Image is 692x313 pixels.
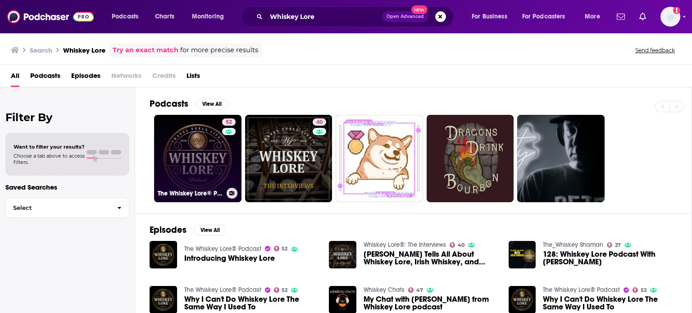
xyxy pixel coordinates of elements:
[364,250,498,266] a: Drew Tells All About Whiskey Lore, Irish Whiskey, and More with the Suit Up Podcast
[154,115,241,202] a: 52The Whiskey Lore® Podcast
[63,46,105,54] h3: Whiskey Lore
[364,295,498,311] a: My Chat with Drew Hannush from Whiskey Lore podcast
[416,288,423,292] span: 47
[615,243,621,247] span: 27
[30,68,60,87] a: Podcasts
[522,10,565,23] span: For Podcasters
[458,243,464,247] span: 40
[364,286,405,294] a: Whiskey Chats
[274,246,288,251] a: 52
[14,144,85,150] span: Want to filter your results?
[543,241,603,249] a: The_Whiskey Shaman
[158,190,223,197] h3: The Whiskey Lore® Podcast
[382,11,428,22] button: Open AdvancedNew
[450,242,464,248] a: 40
[245,115,332,202] a: 40
[150,98,188,109] h2: Podcasts
[329,241,356,268] img: Drew Tells All About Whiskey Lore, Irish Whiskey, and More with the Suit Up Podcast
[660,7,680,27] button: Show profile menu
[155,10,174,23] span: Charts
[465,9,519,24] button: open menu
[192,10,224,23] span: Monitoring
[5,198,129,218] button: Select
[149,9,180,24] a: Charts
[184,295,319,311] a: Why I Can't Do Whiskey Lore The Same Way I Used To
[516,9,578,24] button: open menu
[150,224,187,236] h2: Episodes
[543,250,677,266] span: 128: Whiskey Lore Podcast With [PERSON_NAME]
[364,295,498,311] span: My Chat with [PERSON_NAME] from Whiskey Lore podcast
[11,68,19,87] a: All
[613,9,628,24] a: Show notifications dropdown
[105,9,150,24] button: open menu
[5,183,129,191] p: Saved Searches
[111,68,141,87] span: Networks
[660,7,680,27] span: Logged in as MackenzieCollier
[196,99,228,109] button: View All
[543,250,677,266] a: 128: Whiskey Lore Podcast With Drew Hannush
[316,118,323,127] span: 40
[585,10,600,23] span: More
[509,241,536,268] img: 128: Whiskey Lore Podcast With Drew Hannush
[607,242,621,248] a: 27
[187,68,200,87] a: Lists
[274,287,288,293] a: 52
[313,118,326,126] a: 40
[5,111,129,124] h2: Filter By
[641,288,646,292] span: 52
[578,9,611,24] button: open menu
[150,224,226,236] a: EpisodesView All
[543,286,620,294] a: The Whiskey Lore® Podcast
[184,245,261,253] a: The Whiskey Lore® Podcast
[633,46,678,54] button: Send feedback
[411,5,428,14] span: New
[472,10,507,23] span: For Business
[282,288,287,292] span: 52
[408,287,423,293] a: 47
[636,9,650,24] a: Show notifications dropdown
[7,8,94,25] img: Podchaser - Follow, Share and Rate Podcasts
[543,295,677,311] a: Why I Can't Do Whiskey Lore The Same Way I Used To
[30,46,52,54] h3: Search
[222,118,236,126] a: 52
[186,9,236,24] button: open menu
[282,247,287,251] span: 52
[226,118,232,127] span: 52
[112,10,138,23] span: Podcasts
[660,7,680,27] img: User Profile
[184,254,275,262] a: Introducing Whiskey Lore
[194,225,226,236] button: View All
[180,45,258,55] span: for more precise results
[152,68,176,87] span: Credits
[364,250,498,266] span: [PERSON_NAME] Tells All About Whiskey Lore, Irish Whiskey, and More with the Suit Up Podcast
[184,286,261,294] a: The Whiskey Lore® Podcast
[266,9,382,24] input: Search podcasts, credits, & more...
[387,14,424,19] span: Open Advanced
[250,6,462,27] div: Search podcasts, credits, & more...
[14,153,85,165] span: Choose a tab above to access filters.
[673,7,680,14] svg: Add a profile image
[150,98,228,109] a: PodcastsView All
[6,205,110,211] span: Select
[364,241,446,249] a: Whiskey Lore®: The Interviews
[633,287,646,293] a: 52
[71,68,100,87] a: Episodes
[113,45,178,55] a: Try an exact match
[150,241,177,268] img: Introducing Whiskey Lore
